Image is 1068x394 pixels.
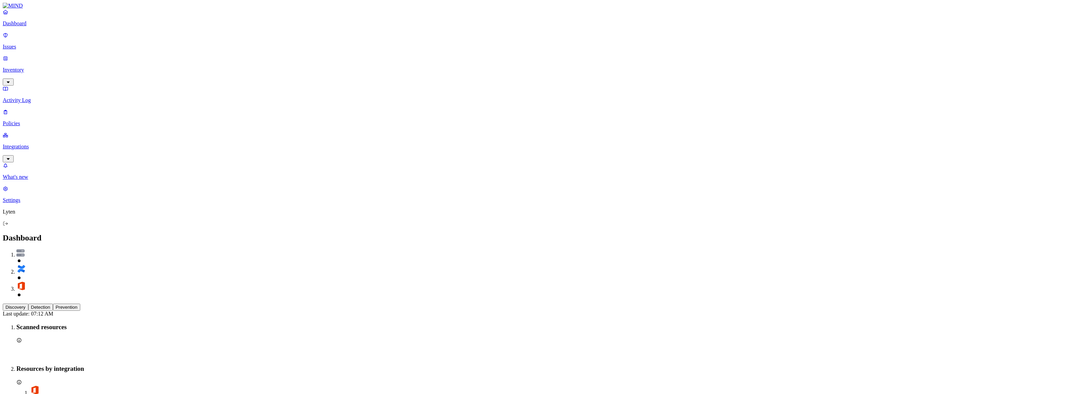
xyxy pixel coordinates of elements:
a: Issues [3,32,1065,50]
img: svg%3e [16,249,25,257]
a: Policies [3,109,1065,127]
p: Dashboard [3,20,1065,27]
a: Inventory [3,55,1065,85]
p: What's new [3,174,1065,180]
a: What's new [3,162,1065,180]
p: Issues [3,44,1065,50]
p: Lyten [3,209,1065,215]
img: svg%3e [16,264,26,274]
a: Integrations [3,132,1065,161]
span: Last update: 07:12 AM [3,311,53,317]
a: MIND [3,3,1065,9]
h3: Resources by integration [16,365,1065,373]
h2: Dashboard [3,233,1065,243]
button: Prevention [53,304,80,311]
p: Inventory [3,67,1065,73]
img: MIND [3,3,23,9]
img: svg%3e [16,281,26,291]
button: Detection [28,304,53,311]
p: Policies [3,120,1065,127]
p: Integrations [3,144,1065,150]
a: Activity Log [3,86,1065,103]
p: Settings [3,197,1065,203]
p: Activity Log [3,97,1065,103]
h3: Scanned resources [16,323,1065,331]
a: Settings [3,186,1065,203]
button: Discovery [3,304,28,311]
a: Dashboard [3,9,1065,27]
